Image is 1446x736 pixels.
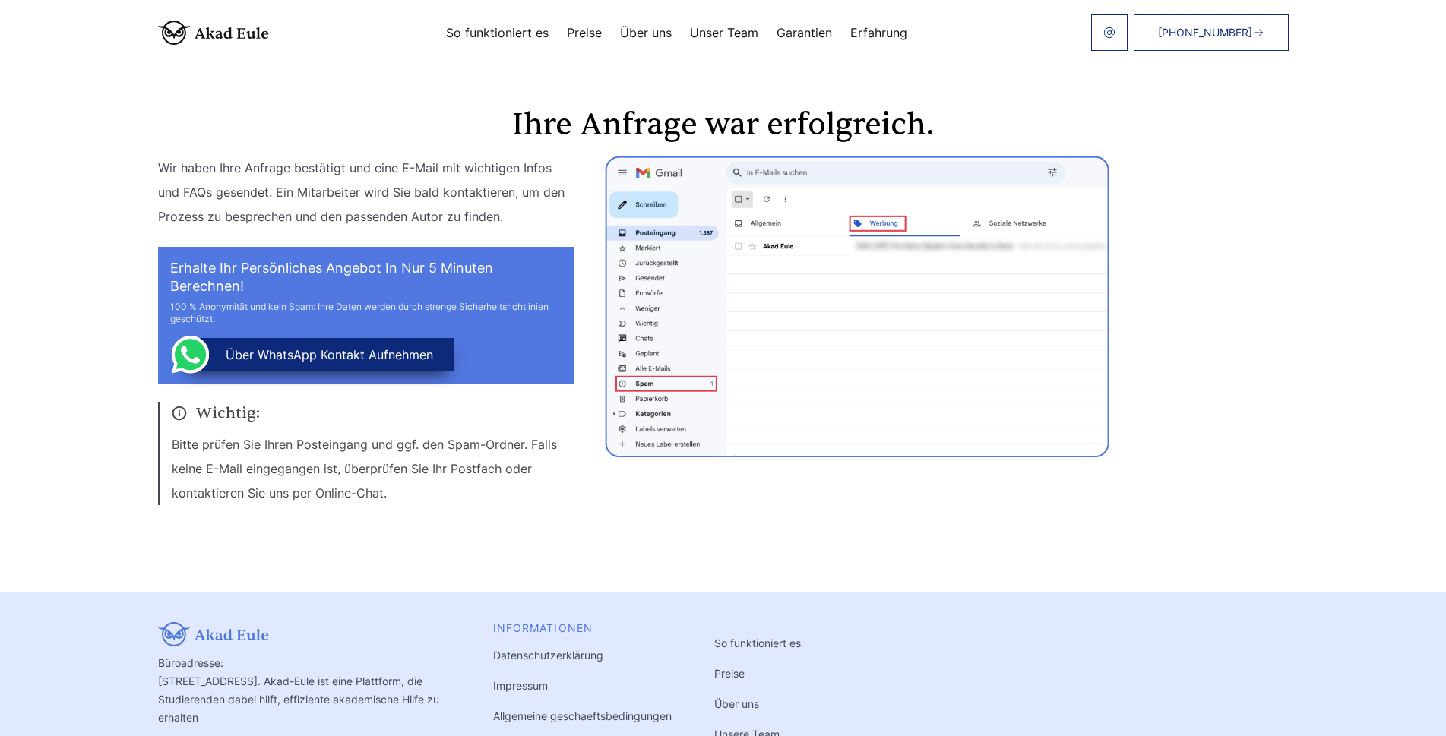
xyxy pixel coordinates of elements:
img: email [1103,27,1115,39]
a: Erfahrung [850,27,907,39]
h2: Erhalte Ihr persönliches Angebot in nur 5 Minuten berechnen! [170,259,562,295]
a: Garantien [777,27,832,39]
a: So funktioniert es [446,27,549,39]
a: Datenschutzerklärung [493,649,603,662]
a: Preise [714,667,745,680]
a: Preise [567,27,602,39]
span: Wichtig: [172,402,574,425]
a: Allgemeine geschaeftsbedingungen [493,709,672,722]
a: Über uns [620,27,672,39]
p: Wir haben Ihre Anfrage bestätigt und eine E-Mail mit wichtigen Infos und FAQs gesendet. Ein Mitar... [158,156,574,229]
p: Bitte prüfen Sie Ihren Posteingang und ggf. den Spam-Ordner. Falls keine E-Mail eingegangen ist, ... [172,432,574,505]
img: thanks [605,156,1109,457]
a: So funktioniert es [714,636,801,649]
a: Impressum [493,679,548,692]
a: Unser Team [690,27,758,39]
button: über WhatsApp Kontakt aufnehmen [182,338,454,371]
img: logo [158,21,269,45]
h1: Ihre Anfrage war erfolgreich. [158,110,1289,141]
div: INFORMATIONEN [493,622,672,634]
div: 100 % Anonymität und kein Spam: Ihre Daten werden durch strenge Sicherheitsrichtlinien geschützt. [170,301,562,325]
a: [PHONE_NUMBER] [1134,14,1289,51]
a: Über uns [714,697,759,710]
span: [PHONE_NUMBER] [1158,27,1252,39]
